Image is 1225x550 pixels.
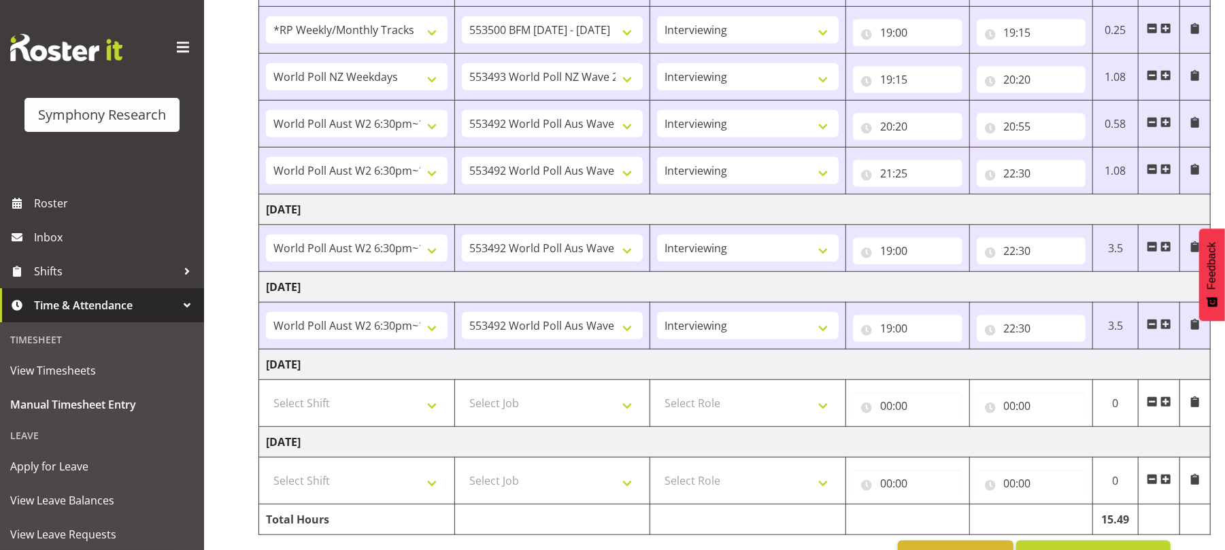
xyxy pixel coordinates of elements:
div: Symphony Research [38,105,166,125]
td: 0 [1093,380,1139,427]
a: Manual Timesheet Entry [3,388,201,422]
input: Click to select... [977,392,1086,419]
td: Total Hours [259,504,455,535]
input: Click to select... [977,315,1086,342]
span: Apply for Leave [10,456,194,477]
div: Timesheet [3,326,201,354]
input: Click to select... [853,315,962,342]
a: View Leave Balances [3,483,201,517]
td: [DATE] [259,349,1211,380]
span: Time & Attendance [34,295,177,315]
span: Shifts [34,261,177,281]
td: 1.08 [1093,54,1139,101]
span: View Timesheets [10,360,194,381]
div: Leave [3,422,201,449]
span: Feedback [1206,242,1218,290]
input: Click to select... [853,392,962,419]
input: Click to select... [853,470,962,497]
span: Roster [34,193,197,213]
td: 0 [1093,458,1139,504]
td: 0.58 [1093,101,1139,148]
a: View Timesheets [3,354,201,388]
input: Click to select... [977,237,1086,264]
td: 3.5 [1093,225,1139,272]
input: Click to select... [853,66,962,93]
input: Click to select... [853,113,962,140]
td: [DATE] [259,194,1211,225]
td: 1.08 [1093,148,1139,194]
input: Click to select... [853,237,962,264]
input: Click to select... [977,160,1086,187]
a: Apply for Leave [3,449,201,483]
input: Click to select... [977,470,1086,497]
td: [DATE] [259,427,1211,458]
span: Manual Timesheet Entry [10,394,194,415]
button: Feedback - Show survey [1199,228,1225,321]
input: Click to select... [977,113,1086,140]
input: Click to select... [977,19,1086,46]
img: Rosterit website logo [10,34,122,61]
td: 0.25 [1093,7,1139,54]
input: Click to select... [853,19,962,46]
td: [DATE] [259,272,1211,303]
input: Click to select... [977,66,1086,93]
span: View Leave Balances [10,490,194,511]
span: View Leave Requests [10,524,194,545]
td: 15.49 [1093,504,1139,535]
span: Inbox [34,227,197,247]
input: Click to select... [853,160,962,187]
td: 3.5 [1093,303,1139,349]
